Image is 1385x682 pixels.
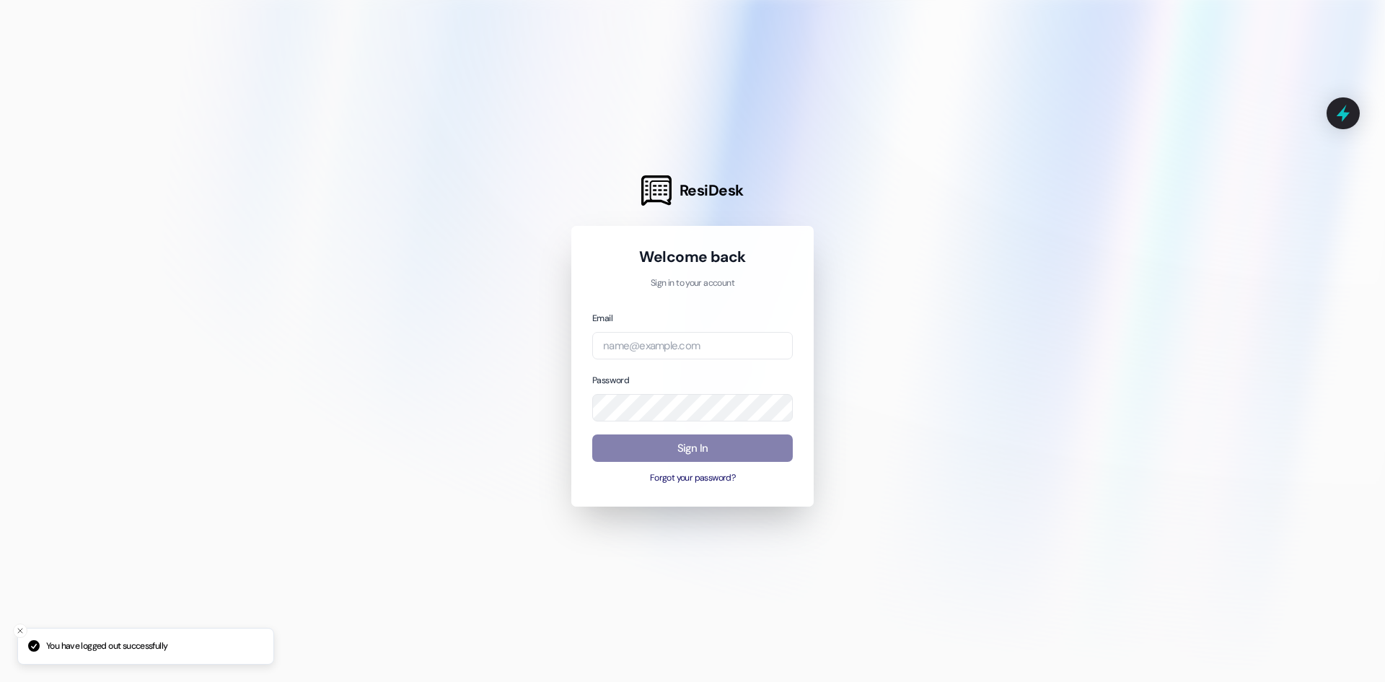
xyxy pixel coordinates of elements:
[592,247,793,267] h1: Welcome back
[592,434,793,463] button: Sign In
[46,640,167,653] p: You have logged out successfully
[592,332,793,360] input: name@example.com
[13,624,27,638] button: Close toast
[592,375,629,386] label: Password
[592,472,793,485] button: Forgot your password?
[592,277,793,290] p: Sign in to your account
[680,180,744,201] span: ResiDesk
[641,175,672,206] img: ResiDesk Logo
[592,312,612,324] label: Email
